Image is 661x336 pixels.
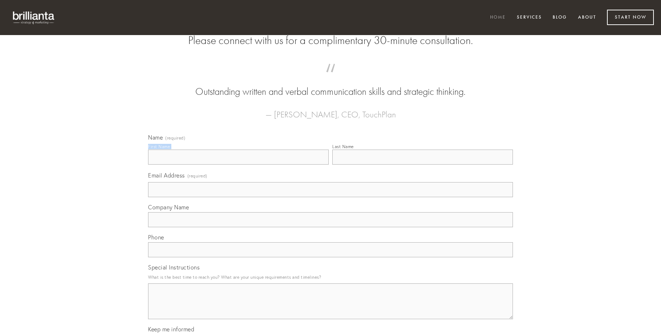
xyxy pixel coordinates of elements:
[485,12,510,24] a: Home
[332,144,354,149] div: Last Name
[187,171,207,181] span: (required)
[607,10,654,25] a: Start Now
[512,12,547,24] a: Services
[148,234,164,241] span: Phone
[148,172,185,179] span: Email Address
[148,34,513,47] h2: Please connect with us for a complimentary 30-minute consultation.
[573,12,601,24] a: About
[160,71,501,85] span: “
[148,144,170,149] div: First Name
[548,12,572,24] a: Blog
[7,7,61,28] img: brillianta - research, strategy, marketing
[148,134,163,141] span: Name
[148,264,200,271] span: Special Instructions
[160,71,501,99] blockquote: Outstanding written and verbal communication skills and strategic thinking.
[160,99,501,122] figcaption: — [PERSON_NAME], CEO, TouchPlan
[148,272,513,282] p: What is the best time to reach you? What are your unique requirements and timelines?
[148,204,189,211] span: Company Name
[165,136,185,140] span: (required)
[148,326,194,333] span: Keep me informed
